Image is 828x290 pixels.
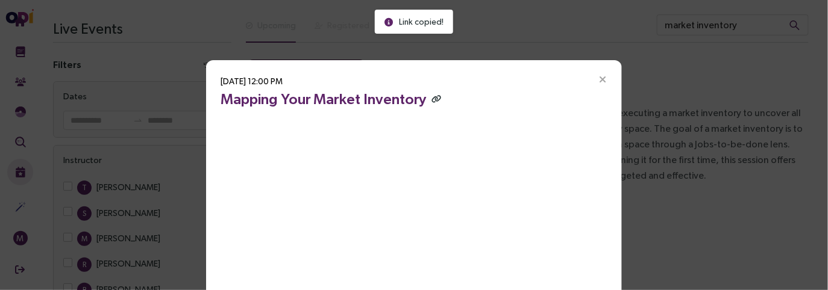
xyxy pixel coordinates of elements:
span: Link copied! [399,15,444,28]
span: [DATE] 12:00 PM [221,76,283,86]
button: Close [583,60,622,99]
button: Copy link [431,92,441,106]
h3: Mapping Your Market Inventory [221,88,607,110]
